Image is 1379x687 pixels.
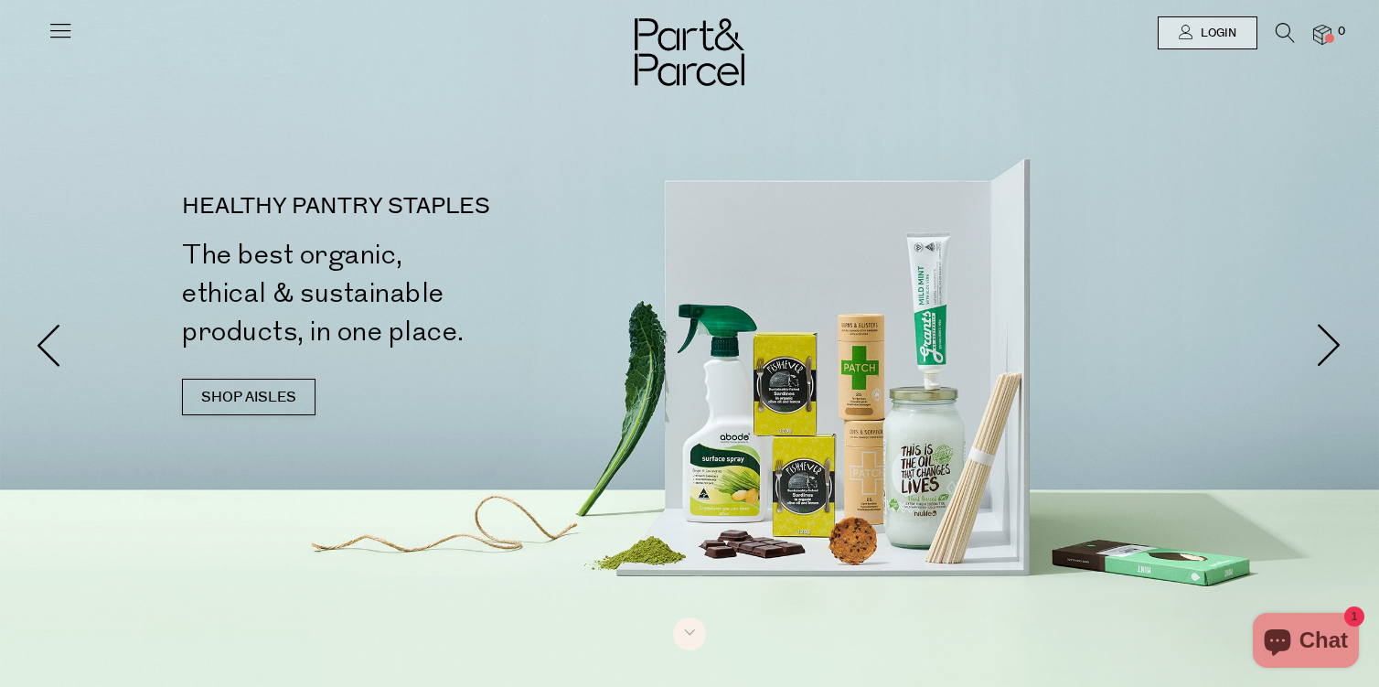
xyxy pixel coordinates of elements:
[182,236,697,351] h2: The best organic, ethical & sustainable products, in one place.
[635,18,744,86] img: Part&Parcel
[182,196,697,218] p: HEALTHY PANTRY STAPLES
[1158,16,1257,49] a: Login
[1247,613,1364,672] inbox-online-store-chat: Shopify online store chat
[1313,25,1331,44] a: 0
[1196,26,1236,41] span: Login
[182,379,315,415] a: SHOP AISLES
[1333,24,1350,40] span: 0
